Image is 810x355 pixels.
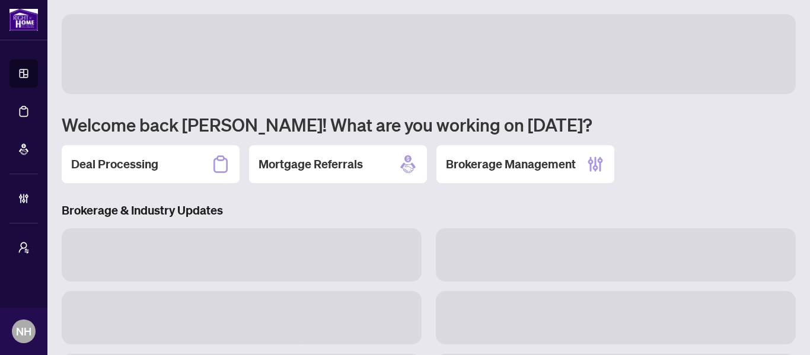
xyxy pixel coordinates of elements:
[18,242,30,254] span: user-switch
[71,156,158,172] h2: Deal Processing
[62,113,796,136] h1: Welcome back [PERSON_NAME]! What are you working on [DATE]?
[259,156,363,172] h2: Mortgage Referrals
[9,9,38,31] img: logo
[16,323,31,340] span: NH
[446,156,576,172] h2: Brokerage Management
[62,202,796,219] h3: Brokerage & Industry Updates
